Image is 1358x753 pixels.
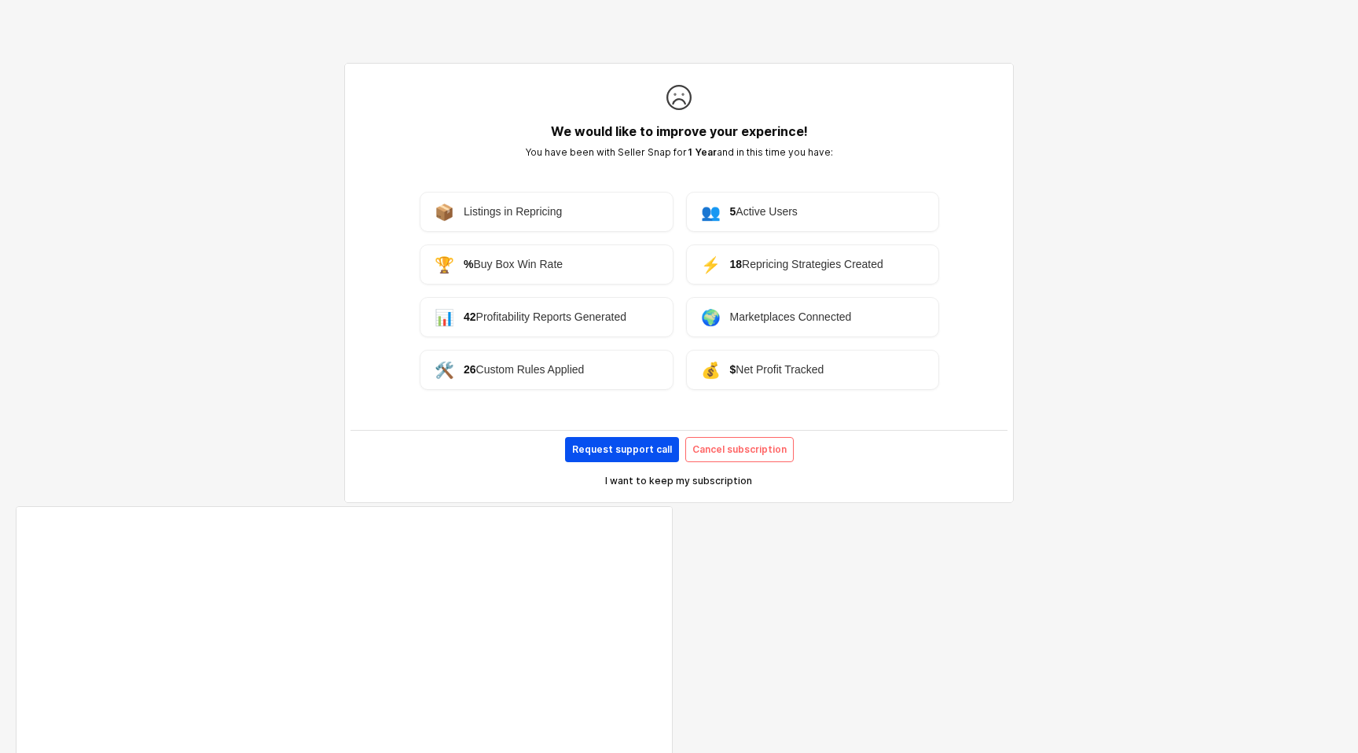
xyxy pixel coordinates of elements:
[366,145,992,160] p: You have been with Seller Snap for and in this time you have:
[565,437,679,462] button: Request support call
[692,443,787,456] p: Cancel subscription
[605,475,752,487] p: I want to keep my subscription
[685,437,794,462] button: Cancel subscription
[366,123,992,139] h5: We would like to improve your experince!
[687,146,717,158] strong: 1 Year
[472,468,885,494] button: I want to keep my subscription
[572,443,672,456] p: Request support call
